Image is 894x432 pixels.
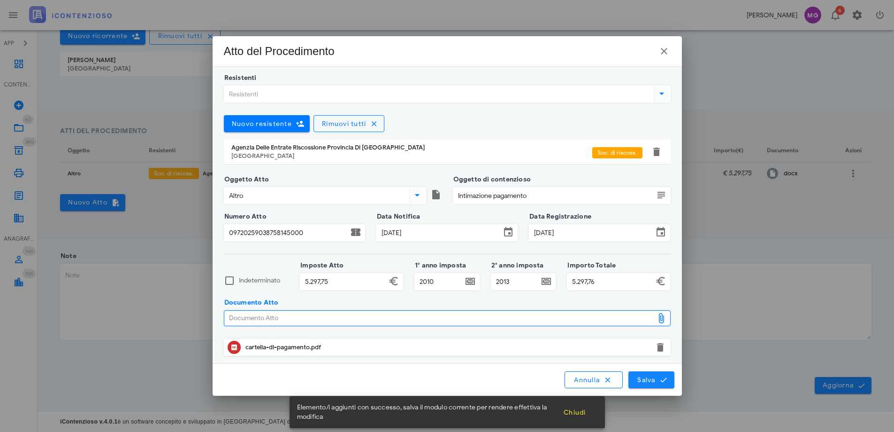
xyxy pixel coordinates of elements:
[451,175,531,184] label: Oggetto di contenzioso
[598,147,637,158] span: Soc. di riscoss.
[453,188,654,204] input: Oggetto di contenzioso
[224,311,654,326] div: Documento Atto
[527,212,591,221] label: Data Registrazione
[239,276,289,285] label: Indeterminato
[374,212,420,221] label: Data Notifica
[655,342,666,353] button: Elimina
[313,115,385,132] button: Rimuovi tutti
[565,261,616,270] label: Importo Totale
[628,371,674,388] button: Salva
[231,144,592,151] div: Agenzia Delle Entrate Riscossione Provincia Di [GEOGRAPHIC_DATA]
[651,146,662,157] button: Elimina
[231,120,292,128] span: Nuovo resistente
[491,274,539,290] input: ####
[298,261,344,270] label: Imposte Atto
[412,261,466,270] label: 1° anno imposta
[565,371,623,388] button: Annulla
[224,225,348,241] input: Numero Atto
[224,115,310,132] button: Nuovo resistente
[567,274,653,290] input: Importo Totale
[224,188,407,204] input: Oggetto Atto
[222,175,269,184] label: Oggetto Atto
[224,44,335,59] div: Atto del Procedimento
[222,212,267,221] label: Numero Atto
[245,340,649,355] div: Clicca per aprire un'anteprima del file o scaricarlo
[300,274,386,290] input: Imposte Atto
[415,274,463,290] input: ####
[228,341,241,354] button: Clicca per aprire un'anteprima del file o scaricarlo
[231,152,592,160] div: [GEOGRAPHIC_DATA]
[321,120,367,128] span: Rimuovi tutti
[573,376,614,384] span: Annulla
[222,298,279,307] label: Documento Atto
[222,73,257,83] label: Resistenti
[245,344,649,351] div: cartella-di-pagamento.pdf
[224,86,652,102] input: Resistenti
[637,376,666,384] span: Salva
[489,261,543,270] label: 2° anno imposta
